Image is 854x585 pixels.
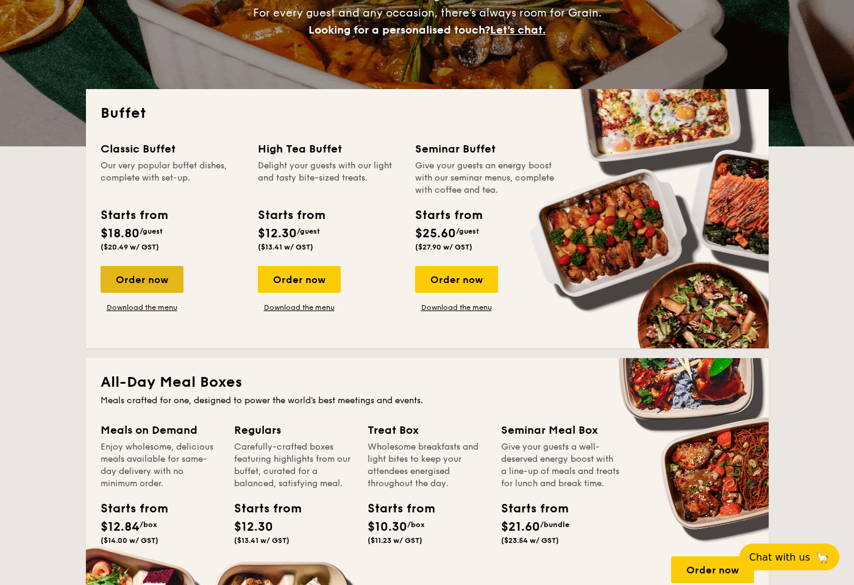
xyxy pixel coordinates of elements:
div: Order now [415,266,498,293]
span: $12.30 [234,520,273,534]
span: $25.60 [415,226,456,241]
span: /guest [456,227,479,235]
span: /box [407,520,425,529]
div: High Tea Buffet [258,140,400,157]
span: ($14.00 w/ GST) [101,536,158,545]
div: Give your guests a well-deserved energy boost with a line-up of meals and treats for lunch and br... [501,441,620,490]
span: $12.30 [258,226,297,241]
span: ($11.23 w/ GST) [368,536,422,545]
div: Carefully-crafted boxes featuring highlights from our buffet, curated for a balanced, satisfying ... [234,441,353,490]
div: Starts from [234,500,289,518]
div: Enjoy wholesome, delicious meals available for same-day delivery with no minimum order. [101,441,219,490]
a: Download the menu [258,303,341,312]
div: Order now [671,556,754,583]
div: Starts from [101,500,155,518]
div: Regulars [234,422,353,439]
div: Give your guests an energy boost with our seminar menus, complete with coffee and tea. [415,160,558,196]
div: Starts from [258,206,324,224]
span: /box [140,520,157,529]
div: Meals on Demand [101,422,219,439]
span: $12.84 [101,520,140,534]
div: Delight your guests with our light and tasty bite-sized treats. [258,160,400,196]
span: /guest [140,227,163,235]
button: Chat with us🦙 [739,544,839,570]
span: /bundle [540,520,569,529]
span: ($27.90 w/ GST) [415,243,472,251]
span: $18.80 [101,226,140,241]
div: Starts from [368,500,422,518]
h2: All-Day Meal Boxes [101,373,754,392]
div: Order now [101,266,183,293]
span: Looking for a personalised touch? [308,23,490,37]
div: Order now [258,266,341,293]
div: Our very popular buffet dishes, complete with set-up. [101,160,243,196]
h2: Buffet [101,104,754,123]
span: ($13.41 w/ GST) [234,536,290,545]
div: Meals crafted for one, designed to power the world's best meetings and events. [101,395,754,407]
span: ($23.54 w/ GST) [501,536,559,545]
span: 🦙 [815,550,830,564]
div: Starts from [415,206,482,224]
span: $10.30 [368,520,407,534]
div: Starts from [501,500,556,518]
div: Seminar Meal Box [501,422,620,439]
div: Seminar Buffet [415,140,558,157]
span: Chat with us [749,551,810,563]
div: Starts from [101,206,167,224]
span: ($20.49 w/ GST) [101,243,159,251]
div: Classic Buffet [101,140,243,157]
a: Download the menu [101,303,183,312]
span: $21.60 [501,520,540,534]
span: /guest [297,227,320,235]
span: ($13.41 w/ GST) [258,243,313,251]
div: Treat Box [368,422,486,439]
div: Wholesome breakfasts and light bites to keep your attendees energised throughout the day. [368,441,486,490]
a: Download the menu [415,303,498,312]
span: Let's chat. [490,23,546,37]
